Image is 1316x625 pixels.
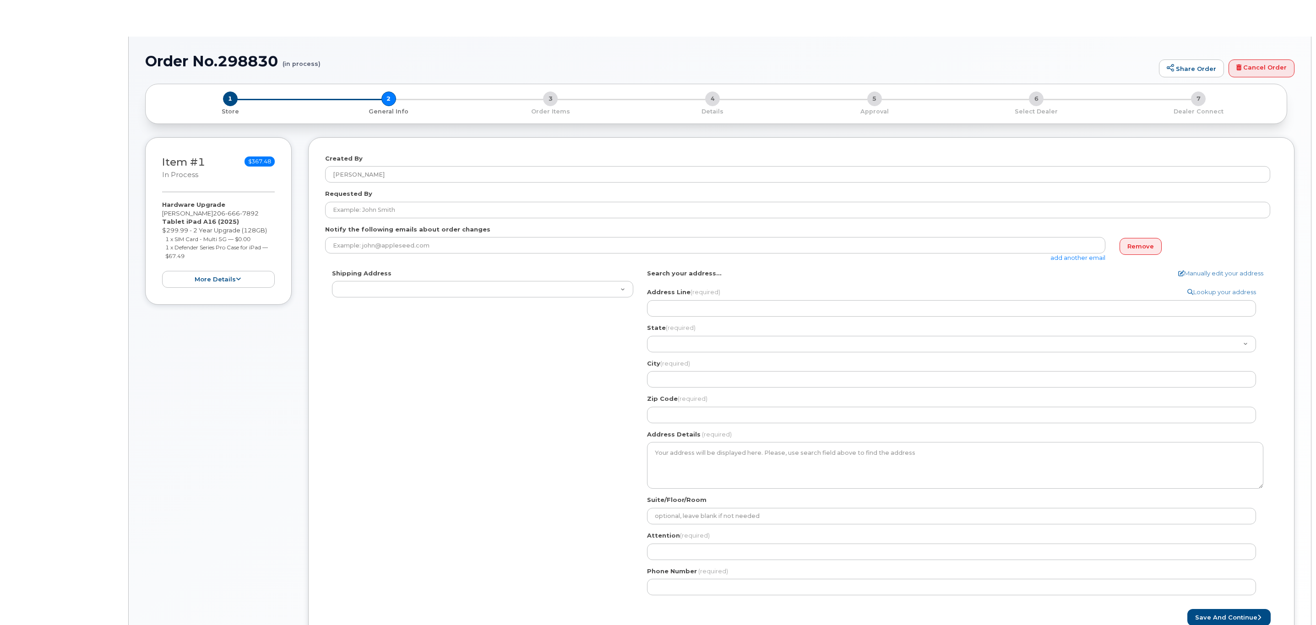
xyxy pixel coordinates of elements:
[647,567,697,576] label: Phone Number
[325,154,363,163] label: Created By
[165,236,250,242] small: 1 x SIM Card - Multi 5G — $0.00
[162,218,239,225] strong: Tablet iPad A16 (2025)
[213,210,259,217] span: 206
[325,202,1270,218] input: Example: John Smith
[223,92,238,106] span: 1
[162,171,198,179] small: in process
[647,508,1256,524] input: optional, leave blank if not needed
[702,431,732,438] span: (required)
[162,271,275,288] button: more details
[245,156,275,167] span: $367.48
[1178,269,1263,278] a: Manually edit your address
[325,189,372,198] label: Requested By
[1187,288,1256,296] a: Lookup your address
[240,210,259,217] span: 7892
[325,237,1105,253] input: Example: john@appleseed.com
[647,496,707,504] label: Suite/Floor/Room
[325,225,490,234] label: Notify the following emails about order changes
[162,200,275,288] div: [PERSON_NAME] $299.99 - 2 Year Upgrade (128GB)
[1159,59,1224,78] a: Share Order
[647,288,720,296] label: Address Line
[1229,59,1294,78] a: Cancel Order
[647,323,696,332] label: State
[647,269,722,278] label: Search your address...
[647,430,701,439] label: Address Details
[225,210,240,217] span: 666
[162,201,225,208] strong: Hardware Upgrade
[153,106,308,116] a: 1 Store
[647,394,707,403] label: Zip Code
[162,156,205,180] h3: Item #1
[678,395,707,402] span: (required)
[698,567,728,575] span: (required)
[157,108,304,116] p: Store
[660,360,690,367] span: (required)
[332,269,392,278] label: Shipping Address
[165,244,268,259] small: 1 x Defender Series Pro Case for iPad — $67.49
[691,288,720,296] span: (required)
[647,531,710,540] label: Attention
[1120,238,1162,255] a: Remove
[145,53,1154,69] h1: Order No.298830
[666,324,696,331] span: (required)
[1050,254,1105,261] a: add another email
[283,53,321,67] small: (in process)
[680,532,710,539] span: (required)
[647,359,690,368] label: City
